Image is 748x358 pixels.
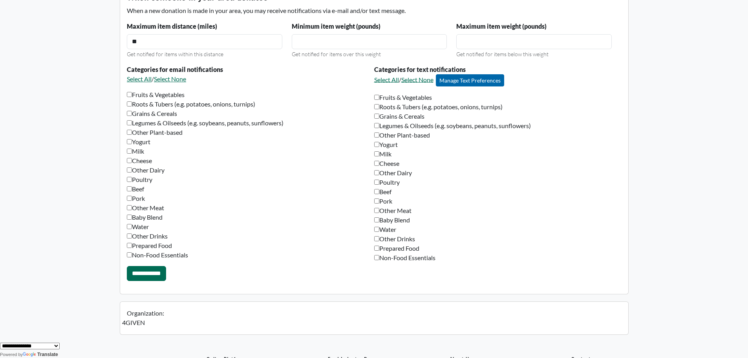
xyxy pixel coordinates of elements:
[127,184,144,194] label: Beef
[436,74,504,86] a: Manage Text Preferences
[374,178,400,187] label: Poultry
[127,158,132,163] input: Cheese
[127,203,164,213] label: Other Meat
[127,156,152,165] label: Cheese
[127,111,132,116] input: Grains & Cereals
[122,6,616,15] p: When a new donation is made in your area, you may receive notifications via e-mail and/or text me...
[122,308,616,327] div: 4GIVEN
[374,206,411,215] label: Other Meat
[127,252,132,257] input: Non-Food Essentials
[127,241,172,250] label: Prepared Food
[374,66,466,73] strong: Categories for text notifications
[374,102,503,112] label: Roots & Tubers (e.g. potatoes, onions, turnips)
[374,227,379,232] input: Water
[374,132,379,138] input: Other Plant-based
[127,213,163,222] label: Baby Blend
[127,194,145,203] label: Pork
[374,130,430,140] label: Other Plant-based
[127,243,132,248] input: Prepared Food
[127,130,132,135] input: Other Plant-based
[127,167,132,173] input: Other Dairy
[122,308,616,318] label: Organization:
[127,128,183,137] label: Other Plant-based
[127,74,364,84] p: /
[374,244,419,253] label: Prepared Food
[374,255,379,260] input: Non-Food Essentials
[374,140,398,149] label: Yogurt
[23,352,37,358] img: Google Translate
[374,189,379,194] input: Beef
[374,121,531,130] label: Legumes & Oilseeds (e.g. soybeans, peanuts, sunflowers)
[127,51,223,57] small: Get notified for items within this distance
[127,99,255,109] label: Roots & Tubers (e.g. potatoes, onions, turnips)
[154,75,186,83] a: Select None
[456,22,547,31] label: Maximum item weight (pounds)
[374,217,379,222] input: Baby Blend
[374,246,379,251] input: Prepared Food
[127,139,132,144] input: Yogurt
[374,187,391,196] label: Beef
[374,93,432,102] label: Fruits & Vegetables
[127,118,283,128] label: Legumes & Oilseeds (e.g. soybeans, peanuts, sunflowers)
[127,250,188,260] label: Non-Food Essentials
[374,112,424,121] label: Grains & Cereals
[374,225,396,234] label: Water
[127,196,132,201] input: Pork
[374,74,612,86] p: /
[127,233,132,239] input: Other Drinks
[127,22,217,31] label: Maximum item distance (miles)
[127,101,132,106] input: Roots & Tubers (e.g. potatoes, onions, turnips)
[127,109,177,118] label: Grains & Cereals
[374,104,379,109] input: Roots & Tubers (e.g. potatoes, onions, turnips)
[292,22,380,31] label: Minimum item weight (pounds)
[374,151,379,156] input: Milk
[127,222,149,231] label: Water
[374,149,391,159] label: Milk
[127,75,152,83] a: Select All
[127,175,152,184] label: Poultry
[374,198,379,204] input: Pork
[374,114,379,119] input: Grains & Cereals
[127,92,132,97] input: Fruits & Vegetables
[374,170,379,175] input: Other Dairy
[127,165,165,175] label: Other Dairy
[374,208,379,213] input: Other Meat
[374,123,379,128] input: Legumes & Oilseeds (e.g. soybeans, peanuts, sunflowers)
[127,149,132,154] input: Milk
[374,196,392,206] label: Pork
[127,66,223,73] strong: Categories for email notifications
[374,234,415,244] label: Other Drinks
[374,180,379,185] input: Poultry
[374,236,379,241] input: Other Drinks
[401,75,433,83] a: Select None
[374,95,379,100] input: Fruits & Vegetables
[374,253,435,263] label: Non-Food Essentials
[127,215,132,220] input: Baby Blend
[127,186,132,191] input: Beef
[23,352,58,357] a: Translate
[127,137,150,147] label: Yogurt
[127,120,132,125] input: Legumes & Oilseeds (e.g. soybeans, peanuts, sunflowers)
[127,177,132,182] input: Poultry
[127,90,185,99] label: Fruits & Vegetables
[374,215,410,225] label: Baby Blend
[127,231,168,241] label: Other Drinks
[127,224,132,229] input: Water
[374,161,379,166] input: Cheese
[374,75,399,83] a: Select All
[127,147,144,156] label: Milk
[374,168,412,178] label: Other Dairy
[456,51,549,57] small: Get notified for items below this weight
[292,51,381,57] small: Get notified for items over this weight
[127,205,132,210] input: Other Meat
[374,159,399,168] label: Cheese
[374,142,379,147] input: Yogurt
